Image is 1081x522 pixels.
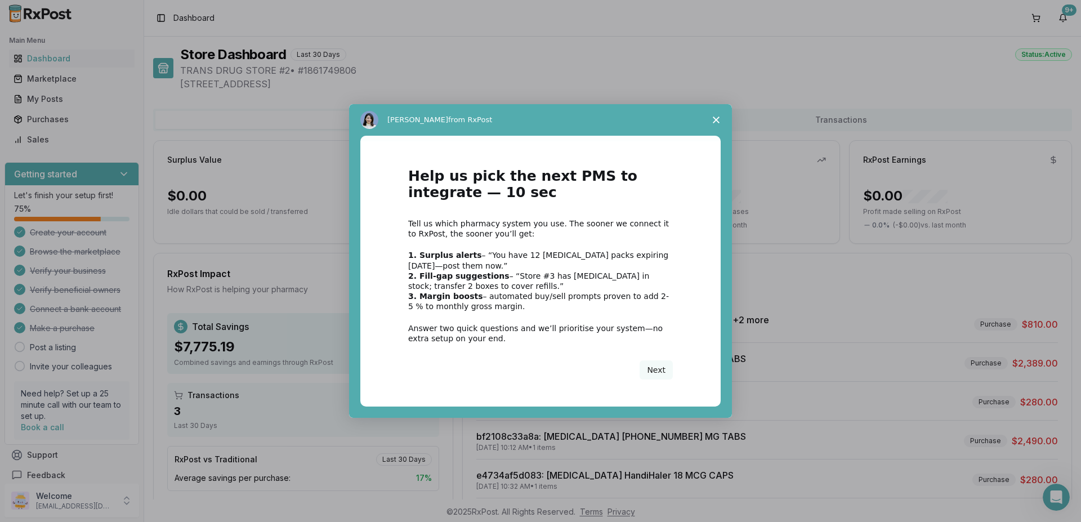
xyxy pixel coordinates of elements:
img: Profile image for Alice [360,111,378,129]
button: Next [640,360,673,380]
b: 1. Surplus alerts [408,251,482,260]
b: 2. Fill-gap suggestions [408,271,510,280]
div: Answer two quick questions and we’ll prioritise your system—no extra setup on your end. [408,323,673,343]
div: Tell us which pharmacy system you use. The sooner we connect it to RxPost, the sooner you’ll get: [408,218,673,239]
span: Close survey [700,104,732,136]
h1: Help us pick the next PMS to integrate — 10 sec [408,168,673,207]
div: – automated buy/sell prompts proven to add 2-5 % to monthly gross margin. [408,291,673,311]
div: – “You have 12 [MEDICAL_DATA] packs expiring [DATE]—post them now.” [408,250,673,270]
span: [PERSON_NAME] [387,115,448,124]
div: – “Store #3 has [MEDICAL_DATA] in stock; transfer 2 boxes to cover refills.” [408,271,673,291]
span: from RxPost [448,115,492,124]
b: 3. Margin boosts [408,292,483,301]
